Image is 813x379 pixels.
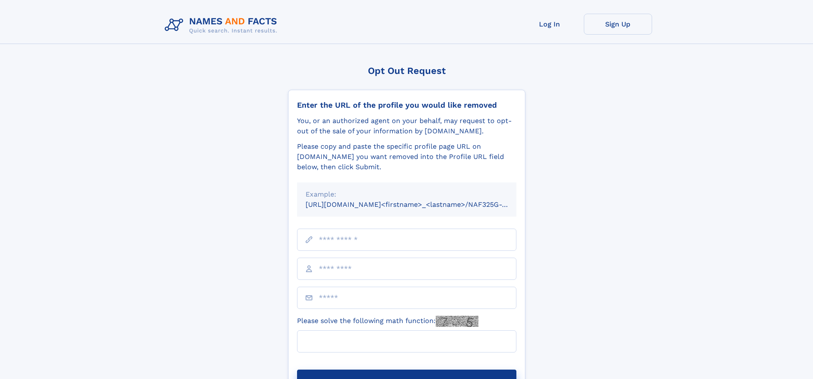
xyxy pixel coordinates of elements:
[297,141,516,172] div: Please copy and paste the specific profile page URL on [DOMAIN_NAME] you want removed into the Pr...
[297,100,516,110] div: Enter the URL of the profile you would like removed
[306,189,508,200] div: Example:
[297,316,478,327] label: Please solve the following math function:
[516,14,584,35] a: Log In
[288,65,525,76] div: Opt Out Request
[306,200,533,209] small: [URL][DOMAIN_NAME]<firstname>_<lastname>/NAF325G-xxxxxxxx
[584,14,652,35] a: Sign Up
[161,14,284,37] img: Logo Names and Facts
[297,116,516,136] div: You, or an authorized agent on your behalf, may request to opt-out of the sale of your informatio...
